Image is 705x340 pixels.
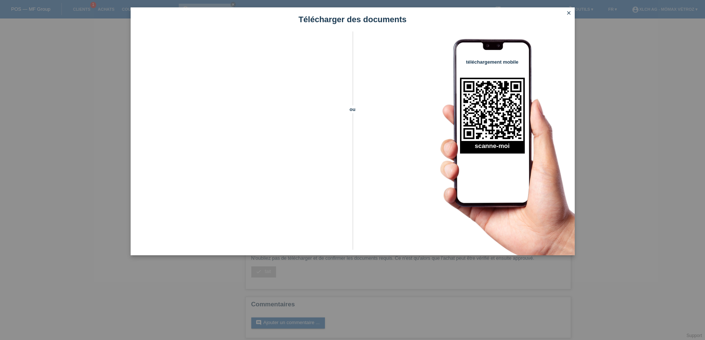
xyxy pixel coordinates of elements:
[564,9,574,18] a: close
[566,10,572,16] i: close
[340,105,366,113] span: ou
[142,50,340,235] iframe: Upload
[460,142,525,154] h2: scanne-moi
[131,15,575,24] h1: Télécharger des documents
[460,59,525,65] h4: téléchargement mobile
